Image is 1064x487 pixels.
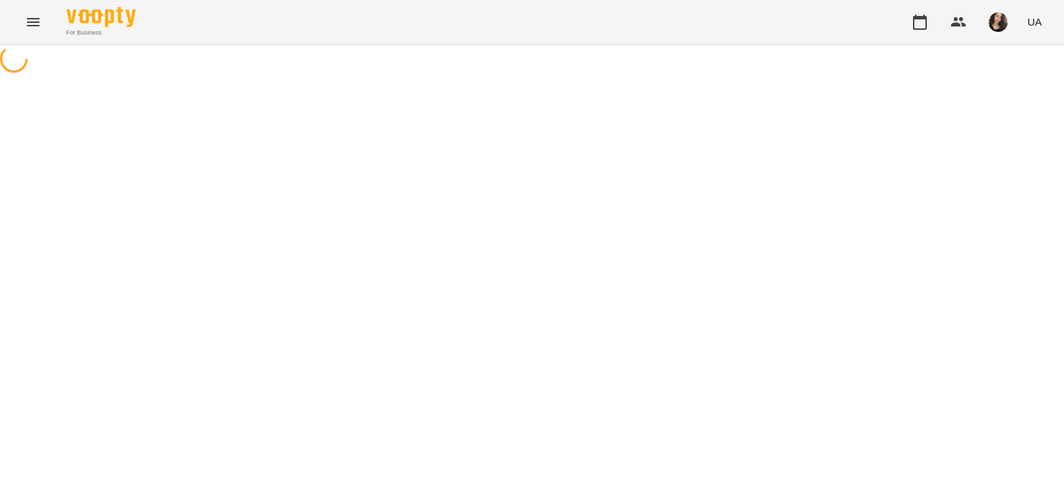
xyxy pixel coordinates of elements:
img: Voopty Logo [66,7,136,27]
span: For Business [66,28,136,37]
button: Menu [17,6,50,39]
img: af1f68b2e62f557a8ede8df23d2b6d50.jpg [988,12,1008,32]
span: UA [1027,15,1042,29]
button: UA [1022,9,1047,35]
